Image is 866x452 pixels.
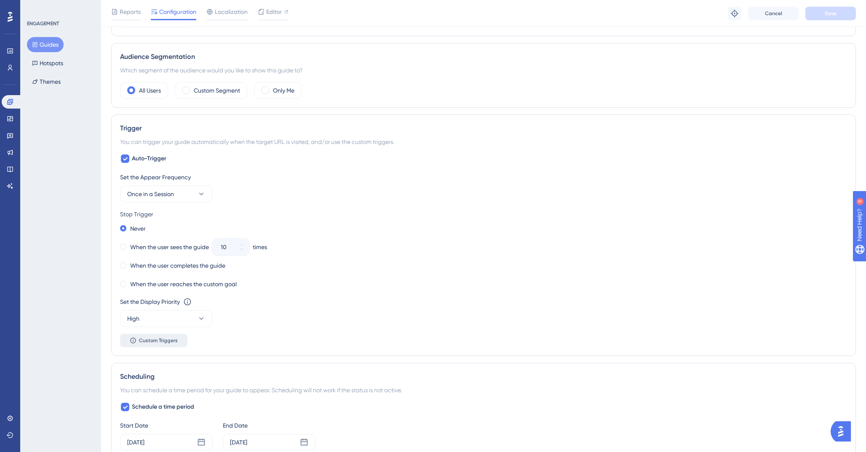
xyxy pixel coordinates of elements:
div: Trigger [120,123,847,133]
button: Save [805,7,856,20]
label: When the user completes the guide [130,261,225,271]
span: Auto-Trigger [132,154,166,164]
label: Only Me [273,85,294,96]
div: Scheduling [120,372,847,382]
div: Audience Segmentation [120,52,847,62]
span: Schedule a time period [132,402,194,412]
button: Guides [27,37,64,52]
span: Custom Triggers [139,337,178,344]
div: Which segment of the audience would you like to show this guide to? [120,65,847,75]
label: All Users [139,85,161,96]
span: Cancel [765,10,782,17]
div: ENGAGEMENT [27,20,59,27]
span: Configuration [159,7,196,17]
span: Save [825,10,837,17]
div: Stop Trigger [120,209,847,219]
span: Reports [120,7,141,17]
div: Start Date [120,420,213,431]
div: [DATE] [127,437,144,447]
span: Once in a Session [127,189,174,199]
button: Hotspots [27,56,68,71]
div: End Date [223,420,315,431]
iframe: UserGuiding AI Assistant Launcher [831,419,856,444]
div: Set the Display Priority [120,297,180,307]
label: Custom Segment [194,85,240,96]
button: Custom Triggers [120,334,187,347]
div: 8 [59,4,61,11]
div: You can trigger your guide automatically when the target URL is visited, and/or use the custom tr... [120,137,847,147]
div: times [253,242,267,252]
div: Set the Appear Frequency [120,172,847,182]
span: Need Help? [20,2,53,12]
div: [DATE] [230,437,247,447]
label: When the user sees the guide [130,242,209,252]
span: Localization [215,7,248,17]
button: Cancel [748,7,799,20]
label: Never [130,223,146,234]
label: When the user reaches the custom goal [130,279,237,289]
span: High [127,314,139,324]
button: Themes [27,74,66,89]
div: You can schedule a time period for your guide to appear. Scheduling will not work if the status i... [120,385,847,395]
button: High [120,310,213,327]
span: Editor [266,7,282,17]
button: Once in a Session [120,186,213,202]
